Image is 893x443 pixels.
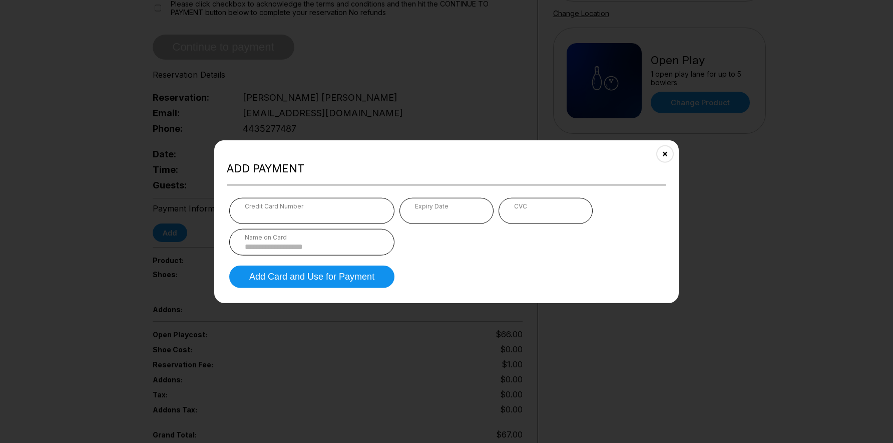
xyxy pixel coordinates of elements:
[245,233,379,241] div: Name on Card
[229,265,394,288] button: Add Card and Use for Payment
[415,202,478,209] div: Expiry Date
[415,209,478,219] iframe: Secure expiration date input frame
[227,162,666,175] h2: Add payment
[245,209,379,219] iframe: Secure card number input frame
[514,202,577,209] div: CVC
[653,141,677,166] button: Close
[514,209,577,219] iframe: Secure CVC input frame
[245,202,379,209] div: Credit Card Number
